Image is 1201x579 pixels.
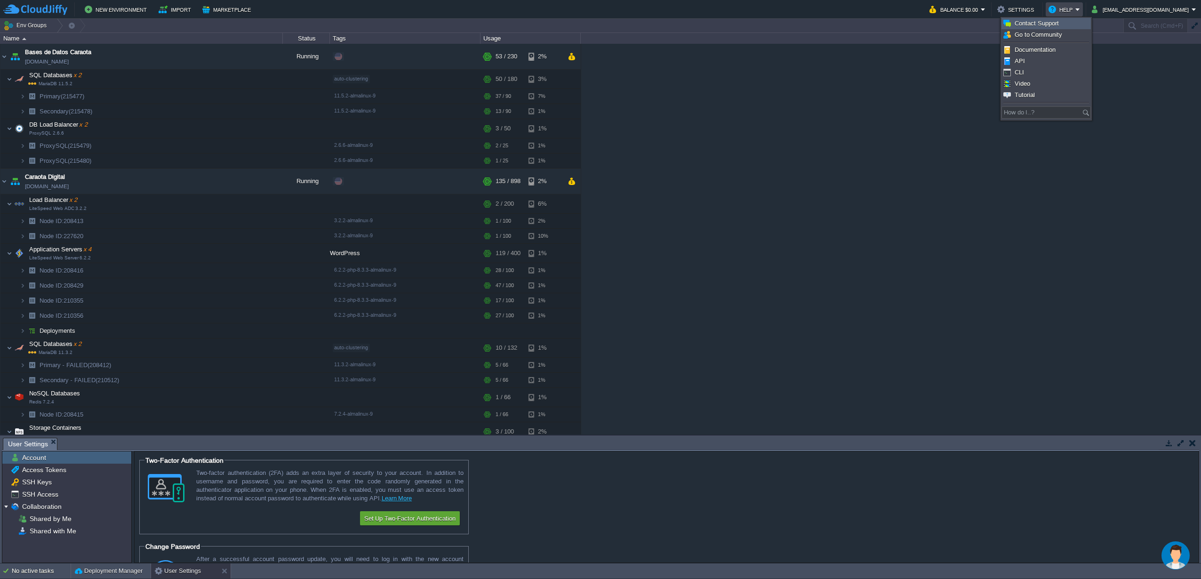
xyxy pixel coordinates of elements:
span: SQL Databases [28,71,83,79]
div: 1% [528,278,559,293]
div: No active tasks [12,563,71,579]
div: 2% [528,422,559,441]
div: 5 / 66 [496,373,508,387]
span: Redis 7.2.4 [29,399,54,405]
img: AMDAwAAAACH5BAEAAAAALAAAAAABAAEAAAICRAEAOw== [20,138,25,153]
span: Documentation [1015,46,1056,53]
div: 1% [528,153,559,168]
a: Primary(215477) [39,92,86,100]
img: AMDAwAAAACH5BAEAAAAALAAAAAABAAEAAAICRAEAOw== [25,263,39,278]
a: CLI [1002,67,1090,78]
div: 119 / 400 [496,244,520,263]
button: Import [159,4,194,15]
span: 11.5.2-almalinux-9 [334,93,376,98]
img: AMDAwAAAACH5BAEAAAAALAAAAAABAAEAAAICRAEAOw== [8,169,22,194]
span: Video [1015,80,1030,87]
span: Storage Containers [28,424,83,432]
a: Deployments [39,327,77,335]
span: Go to Community [1015,31,1062,38]
img: AMDAwAAAACH5BAEAAAAALAAAAAABAAEAAAICRAEAOw== [25,358,39,372]
img: AMDAwAAAACH5BAEAAAAALAAAAAABAAEAAAICRAEAOw== [20,407,25,422]
a: SSH Access [20,490,60,499]
div: 1 / 100 [496,214,511,228]
a: Primary - FAILED(208412) [39,361,112,369]
div: 6% [528,194,559,213]
span: User Settings [8,438,48,450]
div: 1 / 66 [496,407,508,422]
div: 13 / 90 [496,104,511,119]
div: 37 / 90 [496,89,511,104]
span: 3.2.2-almalinux-9 [334,233,373,238]
a: Storage ContainersExtra Storage 2.0-10.5 [28,424,83,431]
div: 47 / 100 [496,278,514,293]
a: Video [1002,79,1090,89]
span: ProxySQL [39,142,93,150]
span: 227620 [39,232,85,240]
span: 7.2.4-almalinux-9 [334,411,373,417]
div: Status [283,33,329,44]
img: AMDAwAAAACH5BAEAAAAALAAAAAABAAEAAAICRAEAOw== [20,89,25,104]
span: 208429 [39,281,85,289]
span: auto-clustering [334,76,368,81]
div: 1% [528,358,559,372]
img: AMDAwAAAACH5BAEAAAAALAAAAAABAAEAAAICRAEAOw== [7,119,12,138]
img: AMDAwAAAACH5BAEAAAAALAAAAAABAAEAAAICRAEAOw== [13,194,26,213]
span: [DOMAIN_NAME] [25,57,69,66]
div: 17 / 100 [496,293,514,308]
button: Help [1049,4,1075,15]
div: 2% [528,214,559,228]
img: AMDAwAAAACH5BAEAAAAALAAAAAABAAEAAAICRAEAOw== [20,214,25,228]
a: Access Tokens [20,466,68,474]
span: 208415 [39,410,85,418]
div: 10% [528,229,559,243]
a: SQL Databasesx 2MariaDB 11.5.2 [28,72,83,79]
span: ProxySQL [39,157,93,165]
span: auto-clustering [334,345,368,350]
a: Node ID:210356 [39,312,85,320]
span: NoSQL Databases [28,389,81,397]
img: AMDAwAAAACH5BAEAAAAALAAAAAABAAEAAAICRAEAOw== [8,44,22,69]
span: 6.2.2-php-8.3.3-almalinux-9 [334,282,396,288]
div: 1 / 100 [496,229,511,243]
div: 3% [528,70,559,88]
img: AMDAwAAAACH5BAEAAAAALAAAAAABAAEAAAICRAEAOw== [25,278,39,293]
img: AMDAwAAAACH5BAEAAAAALAAAAAABAAEAAAICRAEAOw== [13,422,26,441]
div: 1% [528,373,559,387]
a: Account [20,453,48,462]
img: AMDAwAAAACH5BAEAAAAALAAAAAABAAEAAAICRAEAOw== [25,229,39,243]
a: SQL Databasesx 2MariaDB 11.3.2 [28,340,83,347]
img: AMDAwAAAACH5BAEAAAAALAAAAAABAAEAAAICRAEAOw== [25,308,39,323]
span: Node ID: [40,411,64,418]
span: 11.3.2-almalinux-9 [334,377,376,382]
div: 2% [528,44,559,69]
img: AMDAwAAAACH5BAEAAAAALAAAAAABAAEAAAICRAEAOw== [25,104,39,119]
img: AMDAwAAAACH5BAEAAAAALAAAAAABAAEAAAICRAEAOw== [13,244,26,263]
span: Node ID: [40,282,64,289]
img: AMDAwAAAACH5BAEAAAAALAAAAAABAAEAAAICRAEAOw== [25,407,39,422]
img: AMDAwAAAACH5BAEAAAAALAAAAAABAAEAAAICRAEAOw== [13,119,26,138]
span: SQL Databases [28,340,83,348]
img: AMDAwAAAACH5BAEAAAAALAAAAAABAAEAAAICRAEAOw== [20,278,25,293]
span: Primary - FAILED [39,361,112,369]
div: Tags [330,33,480,44]
span: x 2 [72,72,82,79]
div: 3 / 50 [496,119,511,138]
img: AMDAwAAAACH5BAEAAAAALAAAAAABAAEAAAICRAEAOw== [0,169,8,194]
a: Node ID:208416 [39,266,85,274]
span: 3.2.2-almalinux-9 [334,217,373,223]
span: Shared with Me [28,527,78,535]
span: ProxySQL 2.6.6 [29,130,64,136]
a: Load Balancerx 2LiteSpeed Web ADC 3.2.2 [28,196,79,203]
img: AMDAwAAAACH5BAEAAAAALAAAAAABAAEAAAICRAEAOw== [7,388,12,407]
span: Node ID: [40,267,64,274]
a: Node ID:208429 [39,281,85,289]
span: Contact Support [1015,20,1059,27]
div: 3 / 100 [496,422,514,441]
div: 1% [528,119,559,138]
span: LiteSpeed Web Server 6.2.2 [29,255,91,261]
img: AMDAwAAAACH5BAEAAAAALAAAAAABAAEAAAICRAEAOw== [20,293,25,308]
a: Collaboration [20,502,63,511]
a: Tutorial [1002,90,1090,100]
div: 2% [528,169,559,194]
